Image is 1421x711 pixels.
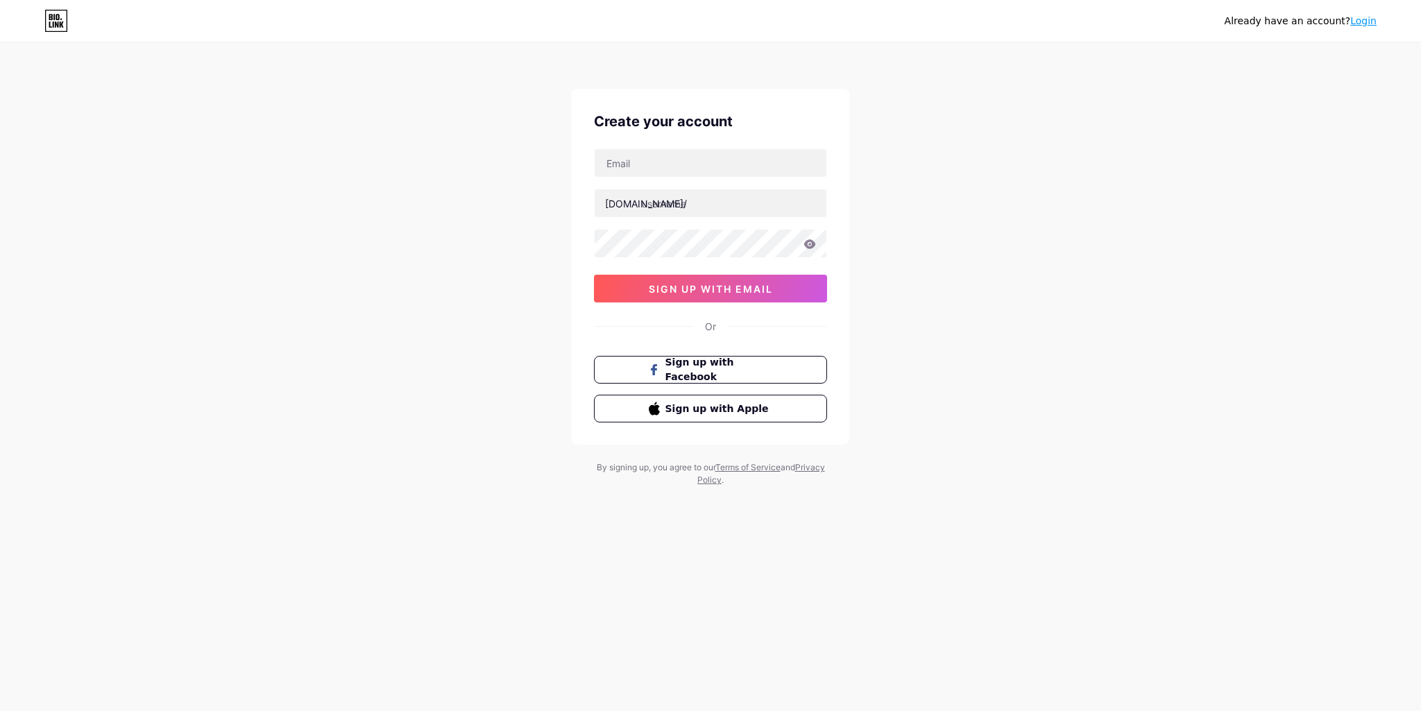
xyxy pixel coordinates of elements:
div: Create your account [594,111,827,132]
div: Or [705,319,716,334]
input: Email [595,149,826,177]
button: Sign up with Facebook [594,356,827,384]
input: username [595,189,826,217]
div: By signing up, you agree to our and . [593,461,828,486]
span: Sign up with Apple [665,402,773,416]
span: sign up with email [649,283,773,295]
a: Terms of Service [715,462,781,472]
button: Sign up with Apple [594,395,827,422]
span: Sign up with Facebook [665,355,773,384]
a: Login [1350,15,1377,26]
div: [DOMAIN_NAME]/ [605,196,687,211]
div: Already have an account? [1225,14,1377,28]
button: sign up with email [594,275,827,302]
